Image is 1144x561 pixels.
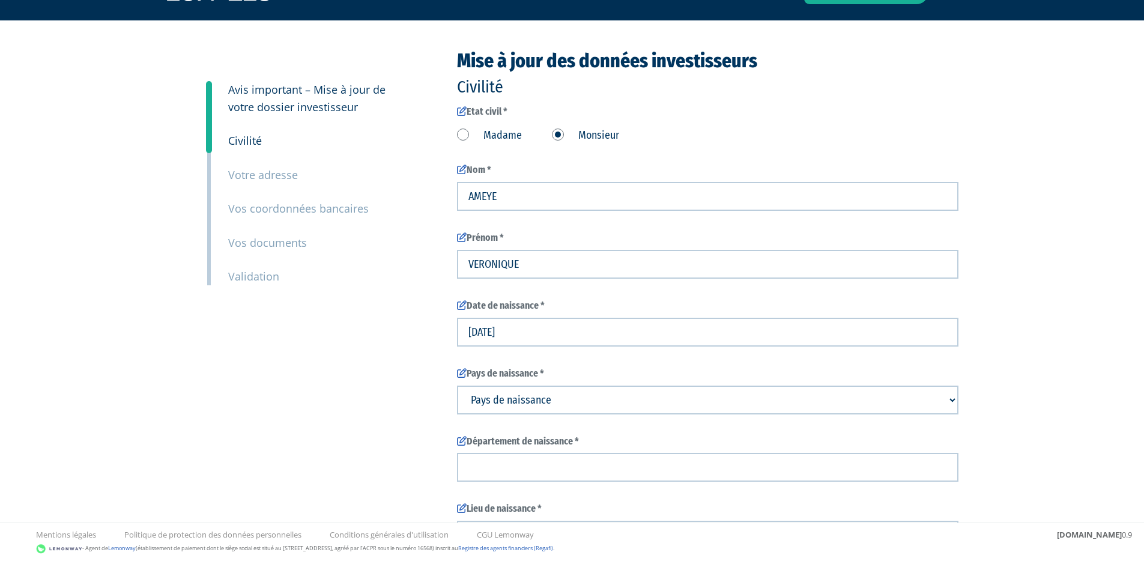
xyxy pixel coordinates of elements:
small: Validation [228,269,279,284]
a: Conditions générales d'utilisation [330,529,449,541]
label: Département de naissance * [457,435,958,449]
a: Mentions légales [36,529,96,541]
label: Lieu de naissance * [457,502,958,516]
div: 0.9 [1057,529,1132,541]
div: Mise à jour des données investisseurs [457,47,958,99]
small: Vos coordonnées bancaires [228,201,369,216]
small: Avis important – Mise à jour de votre dossier investisseur [228,82,386,114]
label: Nom * [457,163,958,177]
label: Etat civil * [457,105,958,119]
strong: [DOMAIN_NAME] [1057,529,1122,540]
p: Civilité [457,75,958,99]
a: 4 [206,116,212,153]
small: Votre adresse [228,168,298,182]
label: Prénom * [457,231,958,245]
a: 3 [206,81,212,129]
img: logo-lemonway.png [36,543,82,555]
a: Lemonway [108,544,136,552]
small: Vos documents [228,235,307,250]
div: - Agent de (établissement de paiement dont le siège social est situé au [STREET_ADDRESS], agréé p... [12,543,1132,555]
label: Monsieur [552,128,619,144]
a: Registre des agents financiers (Regafi) [458,544,553,552]
label: Date de naissance * [457,299,958,313]
a: Politique de protection des données personnelles [124,529,301,541]
label: Pays de naissance * [457,367,958,381]
a: CGU Lemonway [477,529,534,541]
small: Civilité [228,133,262,148]
label: Madame [457,128,522,144]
